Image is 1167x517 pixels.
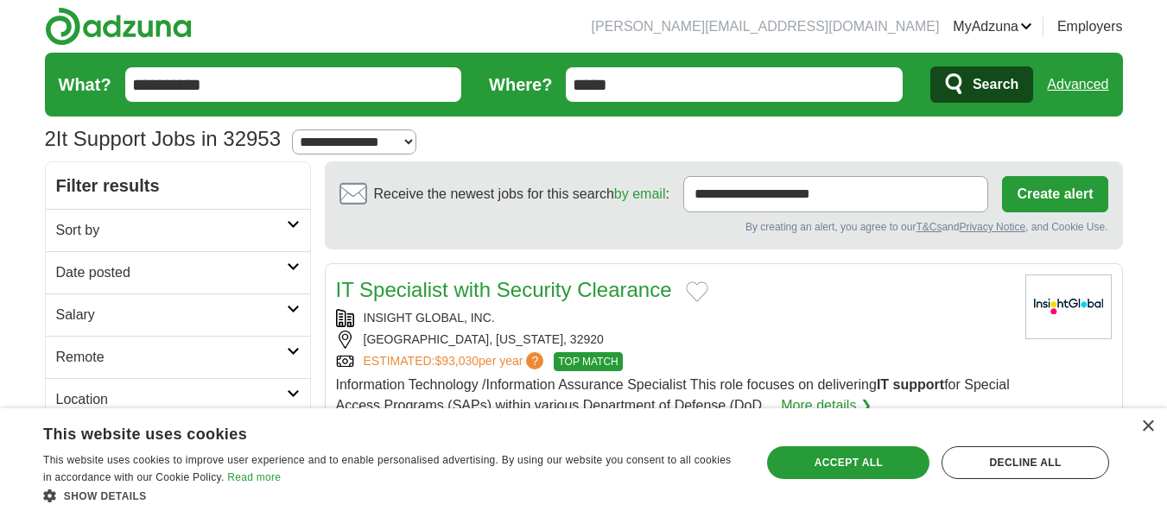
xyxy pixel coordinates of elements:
span: TOP MATCH [554,352,622,371]
button: Search [930,66,1033,103]
a: IT Specialist with Security Clearance [336,278,672,301]
a: ESTIMATED:$93,030per year? [364,352,548,371]
h2: Date posted [56,262,287,283]
a: Date posted [46,251,310,293]
div: Show details [43,487,740,504]
a: INSIGHT GLOBAL, INC. [364,311,495,325]
button: Create alert [1002,176,1107,212]
div: By creating an alert, you agree to our and , and Cookie Use. [339,219,1108,235]
strong: IT [877,377,889,392]
div: This website uses cookies [43,419,697,444]
h2: Remote [56,347,287,368]
li: [PERSON_NAME][EMAIL_ADDRESS][DOMAIN_NAME] [592,16,940,37]
a: More details ❯ [781,395,872,416]
a: Privacy Notice [959,221,1025,233]
span: ? [526,352,543,369]
label: Where? [489,72,552,98]
span: $93,030 [434,354,479,368]
a: MyAdzuna [953,16,1032,37]
a: T&Cs [916,221,942,233]
a: Sort by [46,209,310,251]
a: Read more, opens a new window [227,471,281,483]
span: Receive the newest jobs for this search : [374,184,669,205]
h2: Filter results [46,162,310,209]
img: Adzuna logo [45,7,192,46]
span: Search [973,67,1018,102]
h2: Location [56,389,287,410]
h1: It Support Jobs in 32953 [45,127,282,150]
span: Show details [64,490,147,502]
div: [GEOGRAPHIC_DATA], [US_STATE], 32920 [336,331,1012,349]
button: Add to favorite jobs [686,281,708,302]
h2: Sort by [56,220,287,241]
div: Decline all [942,446,1109,479]
strong: support [893,377,945,392]
h2: Salary [56,305,287,325]
span: 2 [45,123,56,154]
a: Salary [46,293,310,336]
a: Advanced [1047,67,1108,102]
a: Employers [1057,16,1123,37]
label: What? [59,72,111,98]
div: Close [1141,420,1154,433]
div: Accept all [767,446,929,479]
a: Location [46,378,310,420]
a: by email [614,186,666,201]
span: This website uses cookies to improve user experience and to enable personalised advertising. By u... [43,454,731,483]
img: Insight Global logo [1025,274,1112,339]
span: Information Technology /Information Assurance Specialist This role focuses on delivering for Spec... [336,377,1010,413]
a: Remote [46,336,310,378]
